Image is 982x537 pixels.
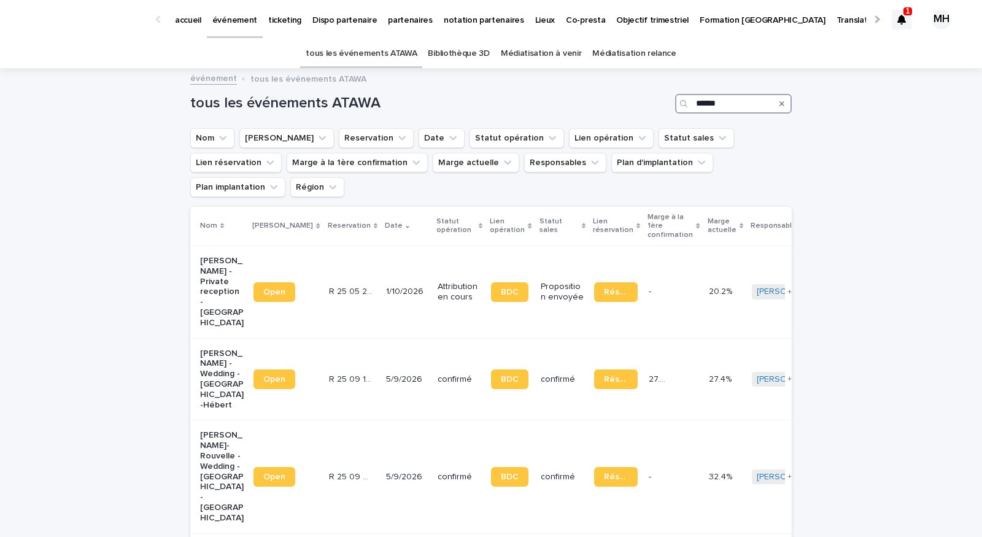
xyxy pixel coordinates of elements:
p: [PERSON_NAME]-Rouvelle - Wedding - [GEOGRAPHIC_DATA]-[GEOGRAPHIC_DATA] [200,430,244,523]
p: Statut opération [436,215,476,238]
button: Région [290,177,344,197]
a: BDC [491,467,528,487]
button: Plan implantation [190,177,285,197]
p: Proposition envoyée [541,282,584,303]
p: Responsables [751,219,800,233]
p: - [649,284,654,297]
p: 5/9/2026 [386,472,428,482]
p: confirmé [541,472,584,482]
a: Médiatisation relance [592,39,676,68]
p: Marge à la 1ère confirmation [648,211,693,242]
p: Date [385,219,403,233]
p: Reservation [328,219,371,233]
p: R 25 05 263 [329,284,375,297]
a: tous les événements ATAWA [306,39,417,68]
p: R 25 09 147 [329,372,375,385]
a: Bibliothèque 3D [428,39,489,68]
p: confirmé [438,374,481,385]
p: tous les événements ATAWA [250,71,366,85]
span: + 1 [787,376,794,383]
div: MH [932,10,951,29]
button: Nom [190,128,234,148]
button: Reservation [339,128,414,148]
p: confirmé [541,374,584,385]
input: Search [675,94,792,114]
a: [PERSON_NAME] [757,472,824,482]
button: Statut opération [470,128,564,148]
p: 1 [906,7,910,15]
button: Lien réservation [190,153,282,172]
button: Plan d'implantation [611,153,713,172]
p: 20.2% [709,284,735,297]
span: Open [263,473,285,481]
span: Réservation [604,473,628,481]
a: Réservation [594,369,638,389]
span: Réservation [604,375,628,384]
p: 5/9/2026 [386,374,428,385]
p: Lien réservation [593,215,633,238]
span: + 1 [787,473,794,481]
span: Open [263,375,285,384]
a: Open [253,467,295,487]
a: BDC [491,369,528,389]
span: Open [263,288,285,296]
button: Lien opération [569,128,654,148]
a: [PERSON_NAME] [757,374,824,385]
button: Responsables [524,153,606,172]
button: Lien Stacker [239,128,334,148]
button: Marge à la 1ère confirmation [287,153,428,172]
a: Réservation [594,467,638,487]
p: Nom [200,219,217,233]
p: Lien opération [490,215,525,238]
span: Réservation [604,288,628,296]
span: + 1 [787,288,794,296]
span: BDC [501,288,519,296]
p: [PERSON_NAME] - Wedding - [GEOGRAPHIC_DATA]-Hébert [200,349,244,411]
a: Open [253,369,295,389]
p: 27.4 % [649,372,673,385]
a: événement [190,71,237,85]
p: Marge actuelle [708,215,736,238]
img: Ls34BcGeRexTGTNfXpUC [25,7,144,32]
button: Date [419,128,465,148]
p: confirmé [438,472,481,482]
span: BDC [501,473,519,481]
button: Marge actuelle [433,153,519,172]
h1: tous les événements ATAWA [190,95,670,112]
div: 1 [892,10,911,29]
a: BDC [491,282,528,302]
p: 1/10/2026 [386,287,428,297]
p: Attribution en cours [438,282,481,303]
a: Médiatisation à venir [501,39,582,68]
span: BDC [501,375,519,384]
a: Open [253,282,295,302]
p: [PERSON_NAME] [252,219,313,233]
p: [PERSON_NAME] - Private reception - [GEOGRAPHIC_DATA] [200,256,244,328]
a: Réservation [594,282,638,302]
p: 27.4% [709,372,734,385]
p: 32.4% [709,469,735,482]
p: - [649,469,654,482]
a: [PERSON_NAME] [757,287,824,297]
p: R 25 09 849 [329,469,375,482]
button: Statut sales [659,128,734,148]
p: Statut sales [539,215,579,238]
